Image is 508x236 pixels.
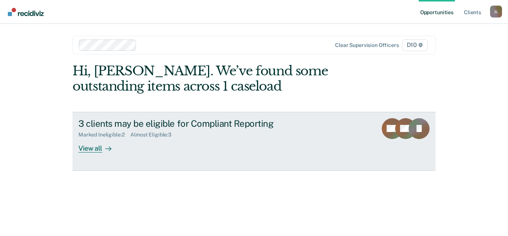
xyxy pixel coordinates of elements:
div: Marked Ineligible : 2 [78,132,130,138]
div: Hi, [PERSON_NAME]. We’ve found some outstanding items across 1 caseload [72,63,363,94]
div: Almost Eligible : 3 [130,132,177,138]
div: 3 clients may be eligible for Compliant Reporting [78,118,341,129]
button: Profile dropdown button [490,6,502,18]
a: 3 clients may be eligible for Compliant ReportingMarked Ineligible:2Almost Eligible:3View all [72,112,436,171]
span: D10 [402,39,428,51]
div: J L [490,6,502,18]
div: View all [78,138,120,152]
img: Recidiviz [8,8,44,16]
div: Clear supervision officers [335,42,399,48]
